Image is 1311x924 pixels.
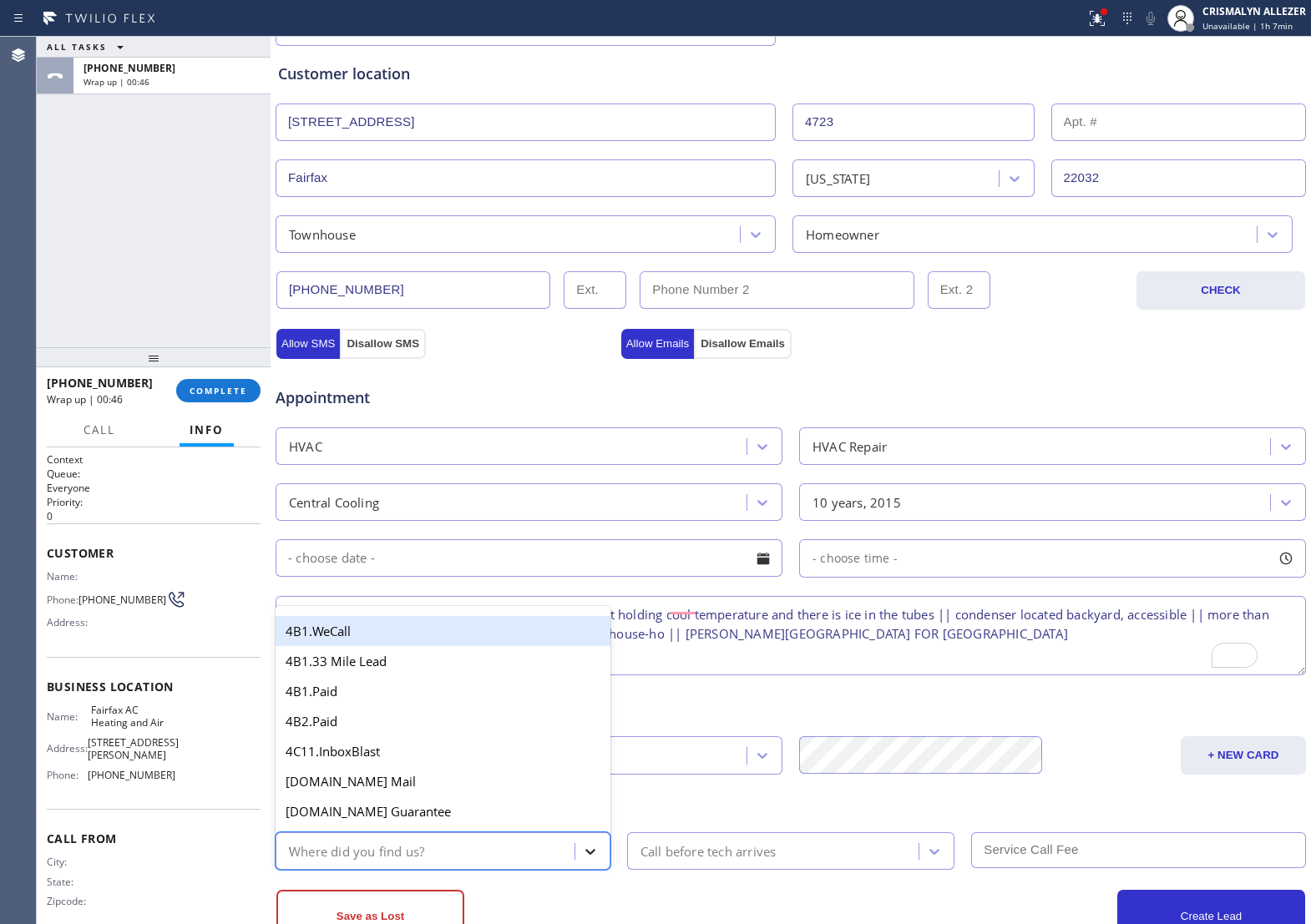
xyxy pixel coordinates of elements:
span: Address: [47,616,91,629]
span: COMPLETE [190,385,247,396]
span: Zipcode: [47,895,91,907]
span: Unavailable | 1h 7min [1202,20,1293,32]
span: ALL TASKS [47,41,107,53]
span: Name: [47,570,91,583]
div: CRISMALYN ALLEZER [1202,4,1306,18]
span: Call From [47,831,261,846]
input: Phone Number 2 [640,271,914,309]
span: Business location [47,679,261,694]
span: Fairfax AC Heating and Air [91,704,175,730]
input: City [276,159,776,197]
div: Townhouse [289,225,356,244]
div: HVAC [289,437,322,456]
div: Where did you find us? [289,841,424,861]
button: CHECK [1136,271,1305,310]
button: COMPLETE [176,379,261,402]
div: HVAC Repair [812,437,887,456]
input: Service Call Fee [971,832,1306,868]
div: 4B2.Paid [276,706,610,736]
span: - choose time - [812,550,898,566]
button: Allow SMS [276,329,340,359]
span: Address: [47,742,88,755]
span: Wrap up | 00:46 [84,76,149,88]
span: Name: [47,710,91,723]
input: Ext. 2 [928,271,990,309]
h2: Priority: [47,495,261,509]
button: Disallow SMS [340,329,426,359]
input: Ext. [564,271,626,309]
span: Phone: [47,593,78,606]
div: [US_STATE] [806,169,870,188]
div: Customer location [278,63,1303,85]
span: [PHONE_NUMBER] [47,375,153,391]
div: Credit card [278,695,1303,718]
span: Call [84,422,115,437]
div: [DOMAIN_NAME] Guarantee [276,796,610,826]
button: Disallow Emails [694,329,792,359]
span: Info [190,422,224,437]
button: Info [180,414,234,447]
p: 0 [47,509,261,523]
div: 4B1.33 Mile Lead [276,646,610,676]
button: + NEW CARD [1181,736,1306,775]
span: [PHONE_NUMBER] [88,769,175,781]
span: Customer [47,545,261,561]
button: ALL TASKS [37,37,140,57]
div: Other [278,791,1303,814]
input: Address [276,104,776,141]
span: Phone: [47,769,88,781]
button: Mute [1139,7,1162,30]
div: 4C11.InboxBlast [276,736,610,766]
button: Allow Emails [621,329,695,359]
span: Wrap up | 00:46 [47,392,123,406]
span: [STREET_ADDRESS][PERSON_NAME] [88,736,179,762]
div: 10 years, 2015 [812,492,901,512]
div: [DOMAIN_NAME] Mail [276,766,610,796]
span: [PHONE_NUMBER] [84,61,175,75]
textarea: To enrich screen reader interactions, please activate Accessibility in Grammarly extension settings [276,596,1306,675]
div: 4B1.Paid [276,676,610,706]
input: Apt. # [1051,104,1307,141]
span: State: [47,876,91,888]
div: Homeowner [806,225,879,244]
button: Call [73,414,125,447]
div: 4B1.WeCall [276,616,610,646]
div: Central Cooling [289,492,379,512]
input: Street # [792,104,1035,141]
span: Appointment [276,386,617,409]
span: [PHONE_NUMBER] [78,593,166,606]
input: - choose date - [276,539,782,577]
input: ZIP [1051,159,1307,197]
input: Phone Number [276,271,550,309]
h2: Queue: [47,467,261,481]
div: Call before tech arrives [640,841,777,861]
span: City: [47,856,91,868]
p: Everyone [47,481,261,495]
div: [DOMAIN_NAME] Guarantee [276,826,610,856]
h1: Context [47,452,261,467]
